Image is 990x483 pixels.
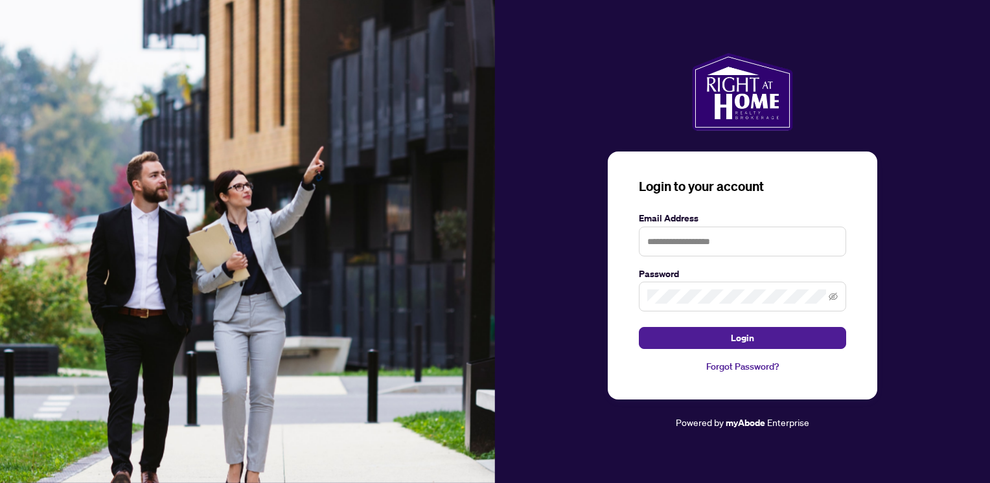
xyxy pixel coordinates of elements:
span: Powered by [676,416,724,428]
span: Enterprise [767,416,809,428]
span: Login [731,328,754,348]
label: Password [639,267,846,281]
button: Login [639,327,846,349]
a: myAbode [726,416,765,430]
label: Email Address [639,211,846,225]
img: ma-logo [692,53,792,131]
h3: Login to your account [639,177,846,196]
a: Forgot Password? [639,359,846,374]
span: eye-invisible [829,292,838,301]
